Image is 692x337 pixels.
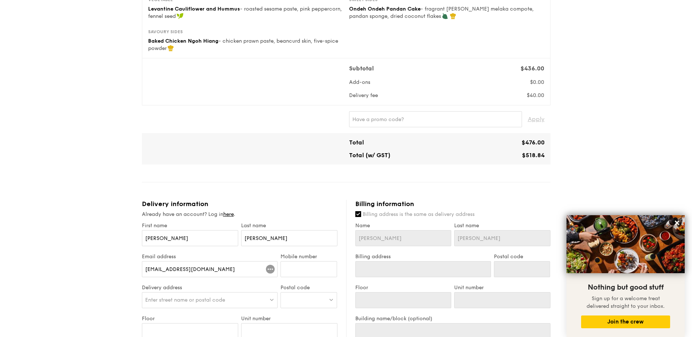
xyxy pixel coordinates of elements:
[281,284,337,291] label: Postal code
[148,6,342,19] span: - roasted sesame paste, pink peppercorn, fennel seed
[142,315,238,322] label: Floor
[355,211,361,217] input: Billing address is the same as delivery address
[349,111,522,127] input: Have a promo code?
[142,222,238,229] label: First name
[349,79,370,85] span: Add-ons
[281,253,337,260] label: Mobile number
[349,152,390,159] span: Total (w/ GST)
[494,253,550,260] label: Postal code
[349,92,378,98] span: Delivery fee
[587,295,665,309] span: Sign up for a welcome treat delivered straight to your inbox.
[148,29,343,35] div: Savoury sides
[142,253,278,260] label: Email address
[269,297,274,302] img: icon-dropdown.fa26e9f9.svg
[355,253,491,260] label: Billing address
[527,92,544,98] span: $40.00
[355,284,452,291] label: Floor
[567,215,685,273] img: DSC07876-Edit02-Large.jpeg
[581,315,670,328] button: Join the crew
[450,13,456,19] img: icon-chef-hat.a58ddaea.svg
[148,38,219,44] span: Baked Chicken Ngoh Hiang
[521,65,544,72] span: $436.00
[588,283,664,292] span: Nothing but good stuff
[349,6,421,12] span: Ondeh Ondeh Pandan Cake
[363,211,475,217] span: Billing address is the same as delivery address
[142,211,337,218] div: Already have an account? Log in .
[266,265,275,274] img: icon-loading.f313cae8.svg
[528,111,545,127] span: Apply
[329,297,334,302] img: icon-dropdown.fa26e9f9.svg
[241,222,337,229] label: Last name
[522,152,545,159] span: $518.84
[177,13,184,19] img: icon-vegan.f8ff3823.svg
[349,65,374,72] span: Subtotal
[145,297,225,303] span: Enter street name or postal code
[355,222,452,229] label: Name
[142,200,208,208] span: Delivery information
[349,6,534,19] span: - fragrant [PERSON_NAME] melaka compote, pandan sponge, dried coconut flakes
[167,45,174,51] img: icon-chef-hat.a58ddaea.svg
[530,79,544,85] span: $0.00
[671,217,683,229] button: Close
[223,211,234,217] a: here
[355,315,550,322] label: Building name/block (optional)
[349,139,364,146] span: Total
[442,13,448,19] img: icon-vegetarian.fe4039eb.svg
[522,139,545,146] span: $476.00
[148,6,240,12] span: Levantine Cauliflower and Hummus
[142,284,278,291] label: Delivery address
[355,200,414,208] span: Billing information
[241,315,337,322] label: Unit number
[148,38,338,51] span: - chicken prawn paste, beancurd skin, five-spice powder
[454,284,550,291] label: Unit number
[454,222,550,229] label: Last name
